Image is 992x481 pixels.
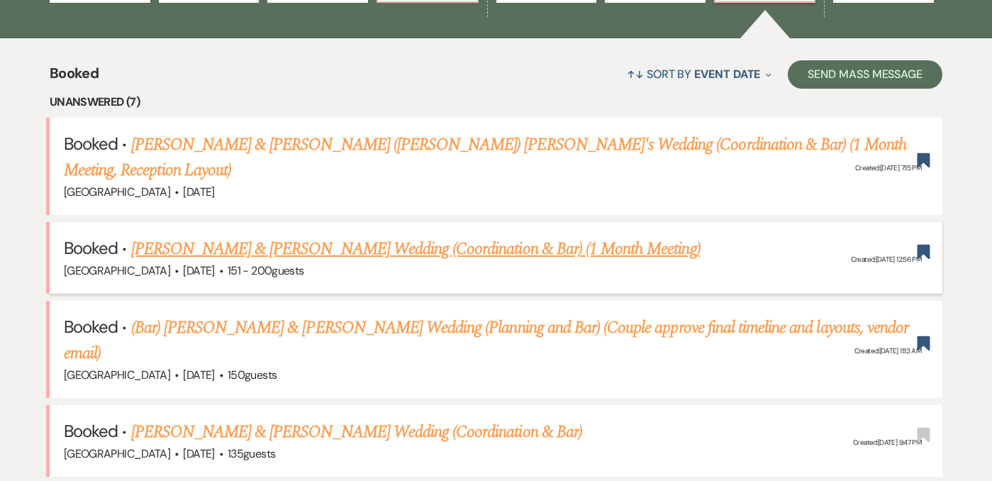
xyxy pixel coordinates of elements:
span: Created: [DATE] 12:56 PM [851,255,921,264]
a: [PERSON_NAME] & [PERSON_NAME] Wedding (Coordination & Bar) [131,419,582,445]
span: [GEOGRAPHIC_DATA] [64,367,170,382]
span: Booked [64,237,118,259]
span: Booked [64,420,118,442]
span: 135 guests [228,446,275,461]
span: Created: [DATE] 11:13 AM [854,346,921,355]
span: [DATE] [183,263,214,278]
span: Created: [DATE] 7:15 PM [855,163,921,172]
span: Booked [64,133,118,155]
button: Send Mass Message [788,60,942,89]
span: Event Date [694,67,760,82]
a: (Bar) [PERSON_NAME] & [PERSON_NAME] Wedding (Planning and Bar) (Couple approve final timeline and... [64,315,908,366]
span: [DATE] [183,184,214,199]
span: Booked [64,316,118,338]
span: [GEOGRAPHIC_DATA] [64,263,170,278]
span: Booked [50,62,99,93]
button: Sort By Event Date [621,55,777,93]
li: Unanswered (7) [50,93,942,111]
span: [GEOGRAPHIC_DATA] [64,184,170,199]
span: 151 - 200 guests [228,263,303,278]
a: [PERSON_NAME] & [PERSON_NAME] ([PERSON_NAME]) [PERSON_NAME]'s Wedding (Coordination & Bar) (1 Mon... [64,132,908,183]
span: 150 guests [228,367,277,382]
span: [DATE] [183,367,214,382]
span: ↑↓ [627,67,644,82]
a: [PERSON_NAME] & [PERSON_NAME] Wedding (Coordination & Bar) (1 Month Meeting) [131,236,701,262]
span: [DATE] [183,446,214,461]
span: [GEOGRAPHIC_DATA] [64,446,170,461]
span: Created: [DATE] 9:47 PM [853,438,921,447]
